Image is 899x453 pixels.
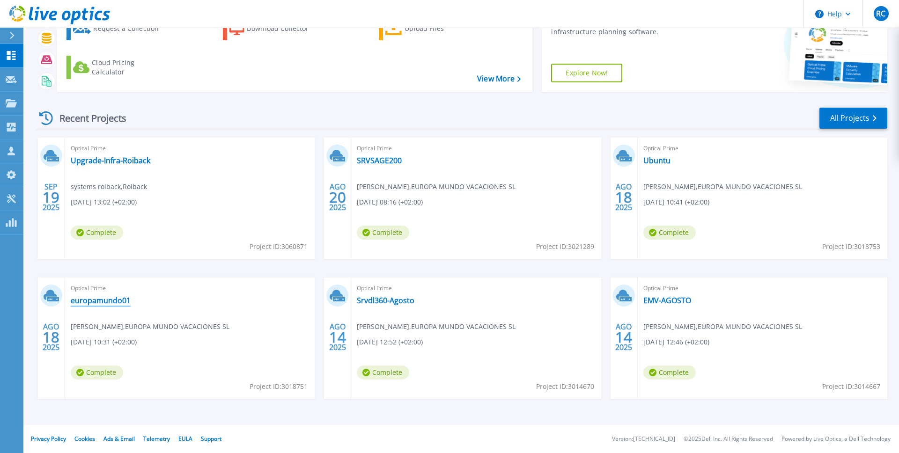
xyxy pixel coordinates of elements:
[71,226,123,240] span: Complete
[684,436,773,442] li: © 2025 Dell Inc. All Rights Reserved
[74,435,95,443] a: Cookies
[71,296,131,305] a: europamundo01
[876,10,885,17] span: RC
[643,337,709,347] span: [DATE] 12:46 (+02:00)
[42,180,60,214] div: SEP 2025
[357,197,423,207] span: [DATE] 08:16 (+02:00)
[643,156,671,165] a: Ubuntu
[43,193,59,201] span: 19
[31,435,66,443] a: Privacy Policy
[247,19,322,38] div: Download Collector
[71,365,123,380] span: Complete
[477,74,521,83] a: View More
[536,381,594,392] span: Project ID: 3014670
[819,108,887,129] a: All Projects
[223,17,327,40] a: Download Collector
[822,241,880,252] span: Project ID: 3018753
[615,180,633,214] div: AGO 2025
[329,333,346,341] span: 14
[71,156,150,165] a: Upgrade-Infra-Roiback
[551,64,622,82] a: Explore Now!
[357,296,414,305] a: Srvdl360-Agosto
[643,296,691,305] a: EMV-AGOSTO
[71,182,147,192] span: systems roiback , Roiback
[643,143,882,153] span: Optical Prime
[357,156,402,165] a: SRVSAGE200
[71,143,309,153] span: Optical Prime
[66,17,171,40] a: Request a Collection
[143,435,170,443] a: Telemetry
[66,56,171,79] a: Cloud Pricing Calculator
[71,197,137,207] span: [DATE] 13:02 (+02:00)
[71,337,137,347] span: [DATE] 10:31 (+02:00)
[615,193,632,201] span: 18
[92,58,167,77] div: Cloud Pricing Calculator
[329,193,346,201] span: 20
[643,283,882,293] span: Optical Prime
[357,283,595,293] span: Optical Prime
[357,321,516,332] span: [PERSON_NAME] , EUROPA MUNDO VACACIONES SL
[615,333,632,341] span: 14
[93,19,168,38] div: Request a Collection
[643,226,696,240] span: Complete
[103,435,135,443] a: Ads & Email
[357,182,516,192] span: [PERSON_NAME] , EUROPA MUNDO VACACIONES SL
[781,436,891,442] li: Powered by Live Optics, a Dell Technology
[329,320,346,354] div: AGO 2025
[405,19,479,38] div: Upload Files
[357,226,409,240] span: Complete
[178,435,192,443] a: EULA
[379,17,483,40] a: Upload Files
[615,320,633,354] div: AGO 2025
[536,241,594,252] span: Project ID: 3021289
[643,365,696,380] span: Complete
[329,180,346,214] div: AGO 2025
[357,337,423,347] span: [DATE] 12:52 (+02:00)
[643,321,802,332] span: [PERSON_NAME] , EUROPA MUNDO VACACIONES SL
[71,321,229,332] span: [PERSON_NAME] , EUROPA MUNDO VACACIONES SL
[822,381,880,392] span: Project ID: 3014667
[357,365,409,380] span: Complete
[643,197,709,207] span: [DATE] 10:41 (+02:00)
[43,333,59,341] span: 18
[42,320,60,354] div: AGO 2025
[612,436,675,442] li: Version: [TECHNICAL_ID]
[250,241,308,252] span: Project ID: 3060871
[201,435,221,443] a: Support
[357,143,595,153] span: Optical Prime
[643,182,802,192] span: [PERSON_NAME] , EUROPA MUNDO VACACIONES SL
[71,283,309,293] span: Optical Prime
[250,381,308,392] span: Project ID: 3018751
[36,107,139,130] div: Recent Projects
